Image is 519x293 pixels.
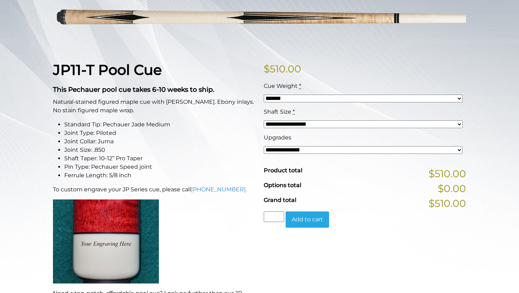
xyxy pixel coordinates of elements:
[191,186,247,193] a: [PHONE_NUMBER].
[53,199,159,283] img: An image of a cue butt with the words "YOUR ENGRAVING HERE".
[64,137,255,146] li: Joint Collar: Juma
[264,197,296,203] span: Grand total
[286,211,329,228] button: Add to cart
[264,83,298,89] span: Cue Weight
[429,166,466,181] span: $510.00
[64,171,255,180] li: Ferrule Length: 5/8 inch
[264,63,270,75] span: $
[53,185,255,194] p: To custom engrave your JP Series cue, please call
[299,83,301,89] abbr: required
[264,134,291,141] span: Upgrades
[264,182,301,189] span: Options total
[64,154,255,163] li: Shaft Taper: 10-12” Pro Taper
[64,129,255,137] li: Joint Type: Piloted
[264,167,302,174] span: Product total
[53,61,162,78] strong: JP11-T Pool Cue
[64,146,255,154] li: Joint Size: .850
[264,108,291,115] span: Shaft Size
[64,163,255,171] li: Pin Type: Pechauer Speed joint
[438,181,466,196] span: $0.00
[293,108,295,115] abbr: required
[53,98,255,115] p: Natural-stained figured maple cue with [PERSON_NAME]. Ebony inlays. No stain figured maple wrap.
[53,85,214,94] strong: This Pechauer pool cue takes 6-10 weeks to ship.
[264,63,301,75] bdi: 510.00
[264,211,284,222] input: Product quantity
[429,196,466,211] span: $510.00
[64,120,255,129] li: Standard Tip: Pechauer Jade Medium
